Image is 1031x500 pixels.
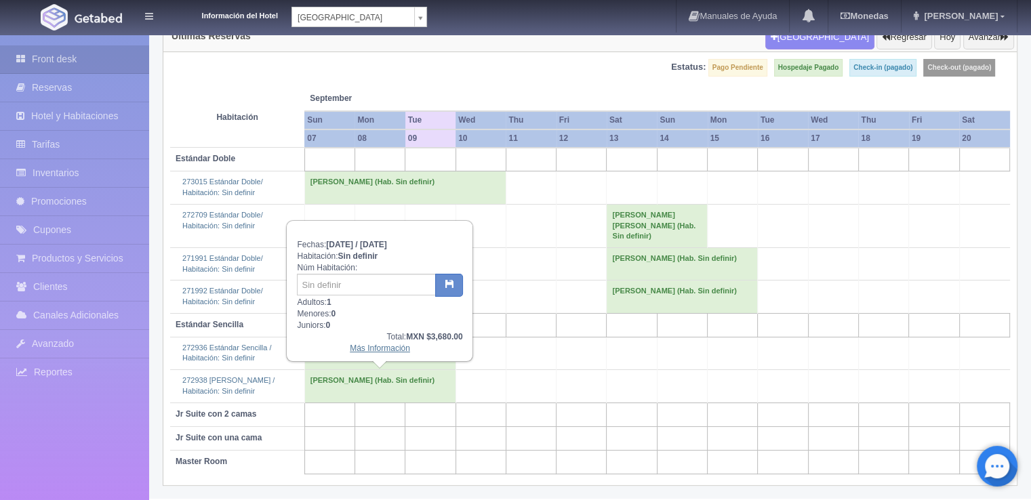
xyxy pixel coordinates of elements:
th: Sun [657,111,707,129]
img: Getabed [41,4,68,30]
label: Estatus: [671,61,706,74]
th: Tue [758,111,808,129]
th: Sat [607,111,657,129]
a: 272938 [PERSON_NAME] /Habitación: Sin definir [182,376,275,395]
label: Hospedaje Pagado [774,59,843,77]
th: 16 [758,129,808,148]
th: 19 [909,129,959,148]
b: [DATE] / [DATE] [326,240,387,249]
a: 271991 Estándar Doble/Habitación: Sin definir [182,254,263,273]
td: [PERSON_NAME] (Hab. Sin definir) [607,280,758,313]
th: 18 [858,129,908,148]
b: Jr Suite con una cama [176,433,262,442]
th: Sat [959,111,1009,129]
b: Estándar Doble [176,154,235,163]
a: [GEOGRAPHIC_DATA] [291,7,427,27]
b: Jr Suite con 2 camas [176,409,256,419]
b: 0 [326,320,331,330]
div: Fechas: Habitación: Núm Habitación: Adultos: Menores: Juniors: [287,222,472,361]
th: 13 [607,129,657,148]
th: Thu [506,111,556,129]
label: Pago Pendiente [708,59,767,77]
label: Check-out (pagado) [923,59,995,77]
b: Master Room [176,457,227,466]
th: 20 [959,129,1009,148]
th: Sun [304,111,355,129]
img: Getabed [75,13,122,23]
button: Hoy [934,24,961,50]
strong: Habitación [216,112,258,122]
th: Mon [355,111,405,129]
th: Fri [557,111,607,129]
td: [PERSON_NAME] (Hab. Sin definir) [304,370,456,402]
th: 09 [405,129,456,148]
b: 0 [331,309,336,318]
th: 08 [355,129,405,148]
b: 1 [327,297,331,307]
th: 14 [657,129,707,148]
a: 272936 Estándar Sencilla /Habitación: Sin definir [182,343,271,362]
span: [PERSON_NAME] [921,11,998,21]
div: Total: [297,331,462,343]
a: 272709 Estándar Doble/Habitación: Sin definir [182,211,263,230]
th: Wed [808,111,858,129]
th: 17 [808,129,858,148]
th: 10 [456,129,506,148]
a: 273015 Estándar Doble/Habitación: Sin definir [182,178,263,196]
a: Más Información [350,343,410,353]
th: Thu [858,111,908,129]
h4: Últimas Reservas [171,31,251,41]
button: [GEOGRAPHIC_DATA] [765,24,874,50]
button: Avanzar [963,24,1014,50]
th: 11 [506,129,556,148]
td: [PERSON_NAME] (Hab. Sin definir) [607,247,758,280]
td: [PERSON_NAME] (Hab. Sin definir) [304,171,506,204]
input: Sin definir [297,274,436,295]
th: 15 [708,129,758,148]
b: MXN $3,680.00 [406,332,462,341]
th: Wed [456,111,506,129]
dt: Información del Hotel [169,7,278,22]
th: Tue [405,111,456,129]
b: Sin definir [338,251,378,261]
span: [GEOGRAPHIC_DATA] [298,7,409,28]
th: Fri [909,111,959,129]
b: Monedas [841,11,888,21]
td: [PERSON_NAME] [PERSON_NAME] (Hab. Sin definir) [607,204,708,247]
label: Check-in (pagado) [849,59,916,77]
th: 07 [304,129,355,148]
span: September [310,93,400,104]
th: Mon [708,111,758,129]
button: Regresar [876,24,931,50]
th: 12 [557,129,607,148]
b: Estándar Sencilla [176,320,243,329]
a: 271992 Estándar Doble/Habitación: Sin definir [182,287,263,306]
